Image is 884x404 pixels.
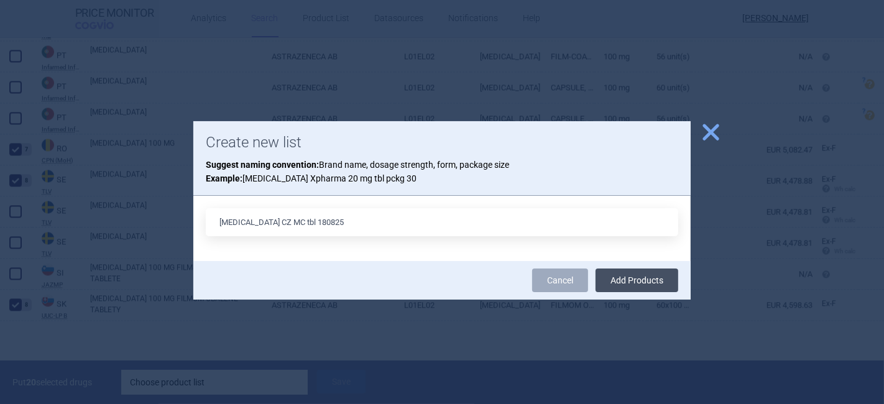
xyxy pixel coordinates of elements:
[206,158,678,186] p: Brand name, dosage strength, form, package size [MEDICAL_DATA] Xpharma 20 mg tbl pckg 30
[596,269,678,292] button: Add Products
[206,160,319,170] strong: Suggest naming convention:
[206,173,242,183] strong: Example:
[206,134,678,152] h1: Create new list
[532,269,588,292] a: Cancel
[206,208,678,236] input: List name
